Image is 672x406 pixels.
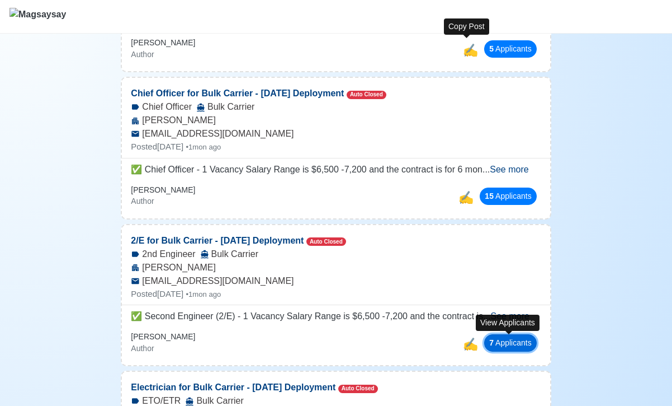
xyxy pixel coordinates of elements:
button: 5 Applicants [484,40,537,58]
div: [EMAIL_ADDRESS][DOMAIN_NAME] [122,127,550,141]
span: 5 [489,44,494,53]
div: Posted [DATE] [122,141,550,153]
span: 15 [485,192,494,200]
span: ✅ Second Engineer (2/E) - 1 Vacancy Salary Range is $6,500 -7,200 and the contract is [131,311,483,321]
div: [PERSON_NAME] [122,114,550,127]
div: [EMAIL_ADDRESS][DOMAIN_NAME] [122,274,550,288]
h6: [PERSON_NAME] [131,38,195,48]
p: 2/E for Bulk Carrier - [DATE] Deployment [122,225,354,248]
p: Electrician for Bulk Carrier - [DATE] Deployment [122,372,386,394]
div: Copy Post [444,18,489,35]
small: Author [131,344,154,353]
div: View Applicants [476,315,540,331]
span: Auto Closed [347,91,386,99]
small: Author [131,197,154,206]
span: copy [463,337,478,351]
button: copy [460,38,480,62]
div: Bulk Carrier [200,248,258,261]
small: Author [131,50,154,59]
span: 2nd Engineer [142,248,195,261]
span: 7 [489,338,494,347]
span: ... [482,165,529,174]
small: • 1mon ago [186,290,221,298]
img: Magsaysay [10,8,66,28]
button: 7 Applicants [484,334,537,352]
button: copy [456,185,475,209]
h6: [PERSON_NAME] [131,185,195,195]
small: • 1mon ago [186,143,221,151]
span: Auto Closed [306,237,346,246]
button: copy [460,332,480,356]
h6: [PERSON_NAME] [131,332,195,342]
button: Magsaysay [9,1,67,33]
span: copy [463,43,478,57]
p: Chief Officer for Bulk Carrier - [DATE] Deployment [122,78,395,100]
span: ✅ Chief Officer - 1 Vacancy Salary Range is $6,500 -7,200 and the contract is for 6 mon [131,165,482,174]
button: 15 Applicants [480,188,536,205]
span: Chief Officer [142,100,192,114]
div: Posted [DATE] [122,288,550,301]
span: See more [490,165,528,174]
div: [PERSON_NAME] [122,261,550,274]
span: copy [458,190,474,204]
span: Auto Closed [338,385,378,393]
div: Bulk Carrier [196,100,254,114]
